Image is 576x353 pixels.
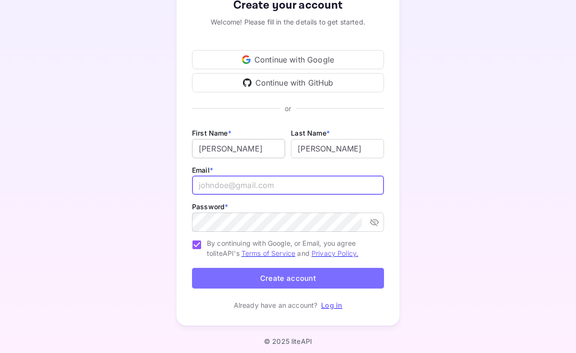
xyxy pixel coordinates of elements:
[321,301,342,309] a: Log in
[192,73,384,92] div: Continue with GitHub
[264,337,312,345] p: © 2025 liteAPI
[312,249,358,257] a: Privacy Policy.
[192,166,213,174] label: Email
[192,17,384,27] div: Welcome! Please fill in the details to get started.
[241,249,295,257] a: Terms of Service
[207,238,376,258] span: By continuing with Google, or Email, you agree to liteAPI's and
[192,139,285,158] input: John
[192,50,384,69] div: Continue with Google
[192,176,384,195] input: johndoe@gmail.com
[291,129,330,137] label: Last Name
[192,129,231,137] label: First Name
[234,300,318,310] p: Already have an account?
[291,139,384,158] input: Doe
[366,214,383,231] button: toggle password visibility
[192,268,384,289] button: Create account
[192,202,228,211] label: Password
